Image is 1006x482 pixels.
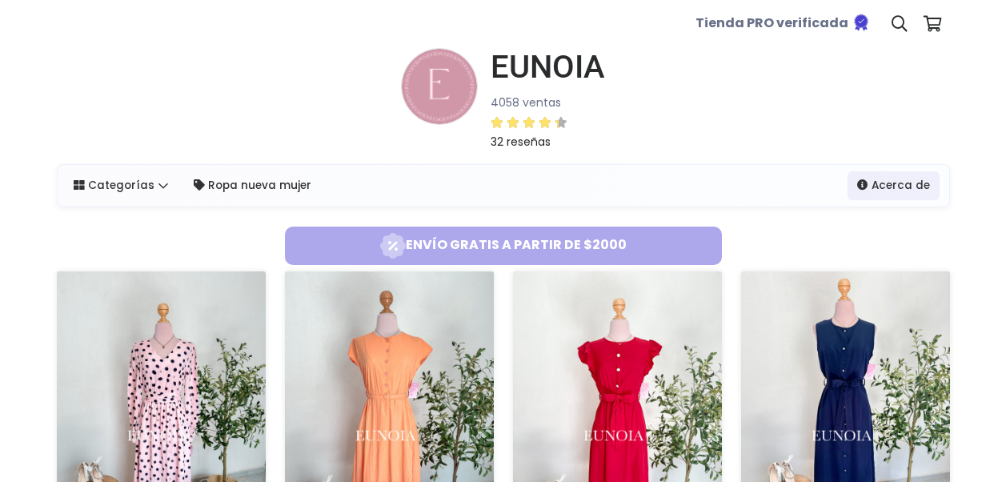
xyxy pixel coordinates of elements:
a: Acerca de [848,171,940,200]
b: Tienda PRO verificada [695,14,848,33]
img: Tienda verificada [852,13,871,32]
small: 32 reseñas [491,134,551,150]
small: 4058 ventas [491,94,561,110]
div: 4.44 / 5 [491,113,567,132]
a: EUNOIA [478,48,605,86]
span: Envío gratis a partir de $2000 [291,233,715,259]
img: small.png [401,48,478,125]
a: 32 reseñas [491,112,605,151]
h1: EUNOIA [491,48,605,86]
a: Categorías [64,171,178,200]
a: Ropa nueva mujer [184,171,321,200]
